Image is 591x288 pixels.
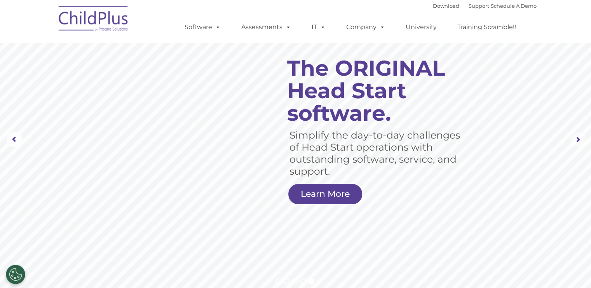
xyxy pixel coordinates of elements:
a: Company [338,19,393,35]
a: Software [177,19,228,35]
font: | [433,3,537,9]
img: ChildPlus by Procare Solutions [55,0,132,39]
a: Learn More [288,184,362,204]
a: Schedule A Demo [491,3,537,9]
a: Training Scramble!! [450,19,524,35]
a: Download [433,3,459,9]
rs-layer: The ORIGINAL Head Start software. [287,57,472,125]
a: Assessments [234,19,299,35]
a: IT [304,19,333,35]
a: University [398,19,445,35]
rs-layer: Simplify the day-to-day challenges of Head Start operations with outstanding software, service, a... [289,129,462,177]
a: Support [469,3,489,9]
button: Cookies Settings [6,265,25,284]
